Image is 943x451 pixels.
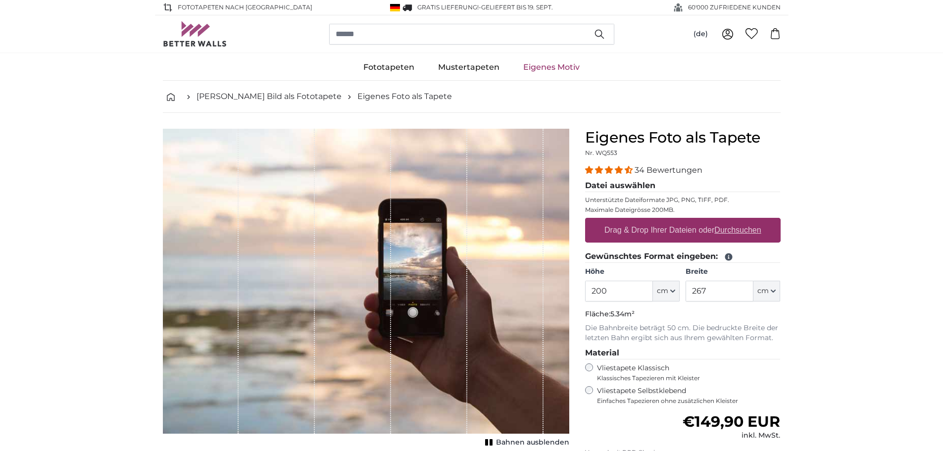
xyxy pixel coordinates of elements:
div: 1 of 1 [163,129,569,450]
label: Vliestapete Selbstklebend [597,386,781,405]
span: 60'000 ZUFRIEDENE KUNDEN [688,3,781,12]
a: Eigenes Motiv [511,54,592,80]
label: Breite [686,267,780,277]
p: Unterstützte Dateiformate JPG, PNG, TIFF, PDF. [585,196,781,204]
span: 34 Bewertungen [635,165,702,175]
div: inkl. MwSt. [683,431,780,441]
img: Betterwalls [163,21,227,47]
span: Bahnen ausblenden [496,438,569,448]
legend: Gewünschtes Format eingeben: [585,251,781,263]
span: 5.34m² [610,309,635,318]
label: Vliestapete Klassisch [597,363,772,382]
button: Bahnen ausblenden [482,436,569,450]
a: Mustertapeten [426,54,511,80]
span: €149,90 EUR [683,412,780,431]
p: Fläche: [585,309,781,319]
nav: breadcrumbs [163,81,781,113]
span: Einfaches Tapezieren ohne zusätzlichen Kleister [597,397,781,405]
span: Fototapeten nach [GEOGRAPHIC_DATA] [178,3,312,12]
legend: Datei auswählen [585,180,781,192]
span: - [479,3,553,11]
a: [PERSON_NAME] Bild als Fototapete [197,91,342,102]
p: Maximale Dateigrösse 200MB. [585,206,781,214]
span: cm [757,286,769,296]
button: cm [753,281,780,301]
span: Nr. WQ553 [585,149,617,156]
img: Deutschland [390,4,400,11]
button: (de) [686,25,716,43]
legend: Material [585,347,781,359]
span: Klassisches Tapezieren mit Kleister [597,374,772,382]
span: Geliefert bis 19. Sept. [481,3,553,11]
button: cm [653,281,680,301]
a: Eigenes Foto als Tapete [357,91,452,102]
span: 4.32 stars [585,165,635,175]
span: cm [657,286,668,296]
a: Fototapeten [351,54,426,80]
p: Die Bahnbreite beträgt 50 cm. Die bedruckte Breite der letzten Bahn ergibt sich aus Ihrem gewählt... [585,323,781,343]
h1: Eigenes Foto als Tapete [585,129,781,147]
span: GRATIS Lieferung! [417,3,479,11]
label: Höhe [585,267,680,277]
